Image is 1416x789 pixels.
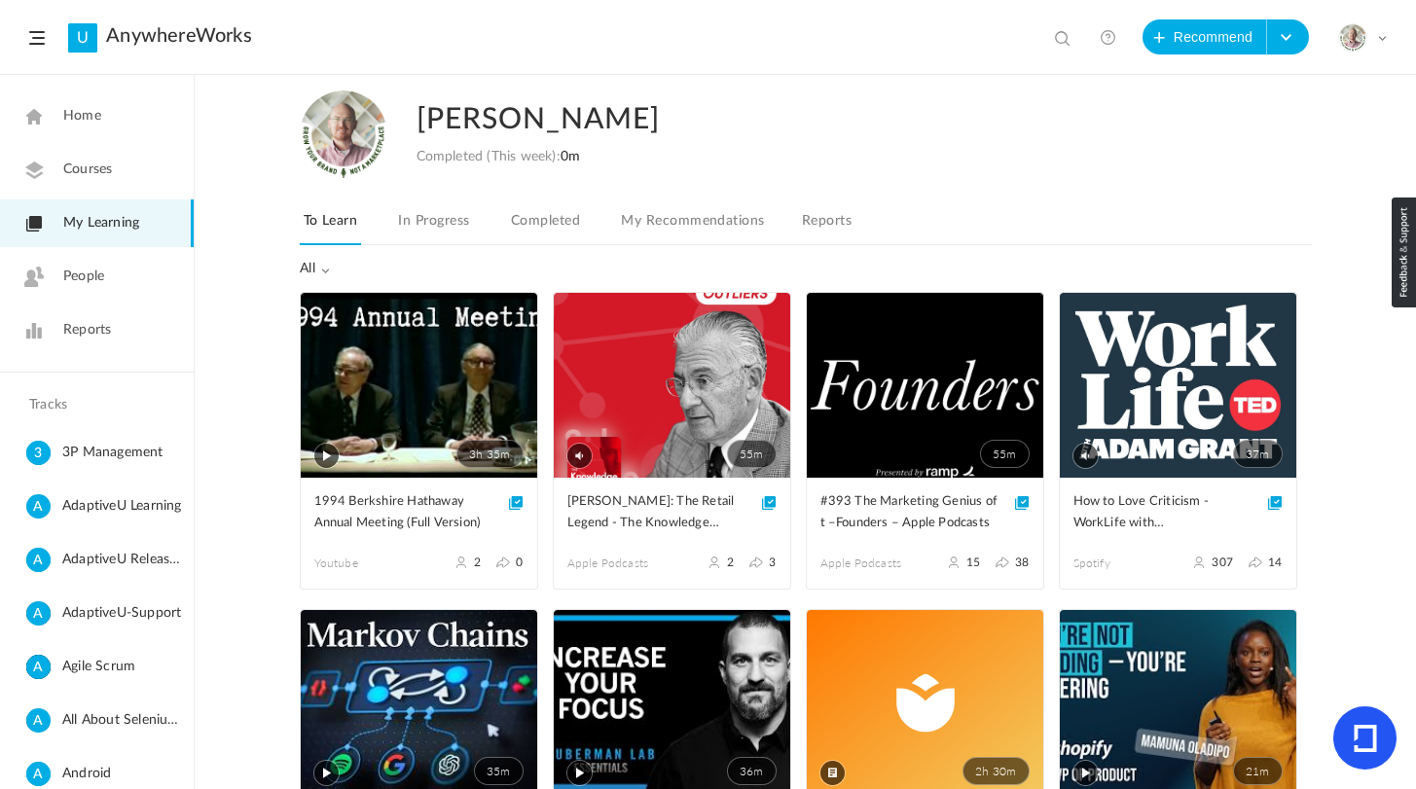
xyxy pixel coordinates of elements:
[26,601,51,628] cite: A
[820,491,1030,535] a: #393 The Marketing Genius of t –Founders – Apple Podcasts
[554,293,790,478] a: 55m
[561,150,580,163] span: 0m
[474,556,481,569] span: 2
[300,90,387,178] img: julia-s-version-gybnm-profile-picture-frame-2024-template-16.png
[798,208,855,245] a: Reports
[314,555,419,572] span: Youtube
[63,213,139,233] span: My Learning
[29,397,160,413] h4: Tracks
[966,556,980,569] span: 15
[300,208,362,245] a: To Learn
[1073,491,1283,535] a: How to Love Criticism - WorkLife with [PERSON_NAME]
[301,293,537,478] a: 3h 35m
[1233,440,1283,468] span: 37m
[1212,556,1233,569] span: 307
[63,106,101,126] span: Home
[314,491,524,535] a: 1994 Berkshire Hathaway Annual Meeting (Full Version)
[106,24,252,48] a: AnywhereWorks
[1073,555,1179,572] span: Spotify
[567,491,777,535] a: [PERSON_NAME]: The Retail Legend - The Knowledge Project with [PERSON_NAME]
[417,149,581,165] div: Completed (This week):
[1233,757,1283,785] span: 21m
[62,494,186,519] span: AdaptiveU Learning
[68,23,97,53] a: U
[980,440,1030,468] span: 55m
[727,757,777,785] span: 36m
[617,208,768,245] a: My Recommendations
[417,90,1226,149] h2: [PERSON_NAME]
[300,261,331,277] span: All
[62,762,186,786] span: Android
[26,655,51,681] cite: A
[63,267,104,287] span: People
[26,762,51,788] cite: A
[63,320,111,341] span: Reports
[1392,197,1416,307] img: loop_feedback_btn.png
[62,441,186,465] span: 3P Management
[26,441,51,467] cite: 3
[1339,24,1366,52] img: julia-s-version-gybnm-profile-picture-frame-2024-template-16.png
[567,491,747,534] span: [PERSON_NAME]: The Retail Legend - The Knowledge Project with [PERSON_NAME]
[474,757,524,785] span: 35m
[394,208,473,245] a: In Progress
[1268,556,1282,569] span: 14
[26,708,51,735] cite: A
[62,548,186,572] span: AdaptiveU Release Details
[962,757,1029,785] span: 2h 30m
[769,556,776,569] span: 3
[456,440,523,468] span: 3h 35m
[314,491,494,534] span: 1994 Berkshire Hathaway Annual Meeting (Full Version)
[820,555,926,572] span: Apple Podcasts
[1073,491,1253,534] span: How to Love Criticism - WorkLife with [PERSON_NAME]
[807,293,1043,478] a: 55m
[62,601,186,626] span: AdaptiveU-Support
[507,208,584,245] a: Completed
[516,556,523,569] span: 0
[1060,293,1296,478] a: 37m
[820,491,1000,534] span: #393 The Marketing Genius of t –Founders – Apple Podcasts
[62,708,186,733] span: All About Selenium Testing
[727,440,777,468] span: 55m
[1143,19,1267,54] button: Recommend
[26,494,51,520] cite: A
[62,655,186,679] span: Agile Scrum
[727,556,734,569] span: 2
[26,548,51,574] cite: A
[567,555,672,572] span: Apple Podcasts
[63,160,112,180] span: Courses
[1015,556,1029,569] span: 38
